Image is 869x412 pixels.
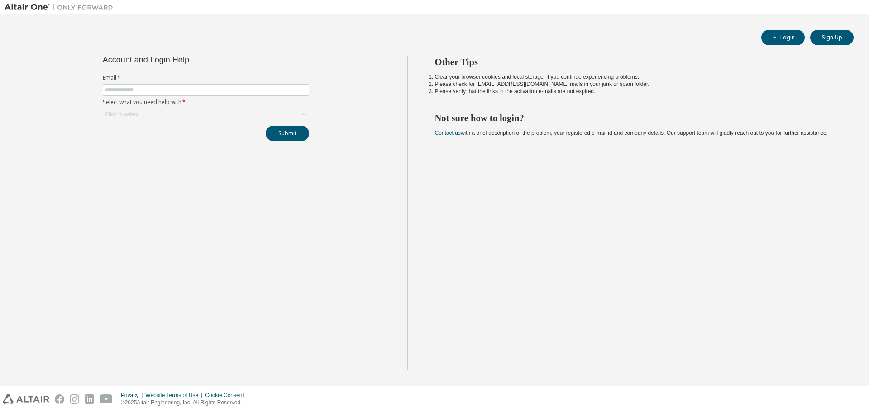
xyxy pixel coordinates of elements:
li: Please check for [EMAIL_ADDRESS][DOMAIN_NAME] mails in your junk or spam folder. [435,81,838,88]
div: Account and Login Help [103,56,268,63]
div: Click to select [105,111,138,118]
p: © 2025 Altair Engineering, Inc. All Rights Reserved. [121,399,249,407]
img: instagram.svg [70,394,79,404]
div: Privacy [121,392,145,399]
div: Cookie Consent [205,392,249,399]
span: with a brief description of the problem, your registered e-mail id and company details. Our suppo... [435,130,828,136]
h2: Not sure how to login? [435,112,838,124]
label: Select what you need help with [103,99,309,106]
li: Please verify that the links in the activation e-mails are not expired. [435,88,838,95]
img: altair_logo.svg [3,394,49,404]
a: Contact us [435,130,461,136]
button: Login [761,30,805,45]
img: facebook.svg [55,394,64,404]
button: Submit [266,126,309,141]
label: Email [103,74,309,81]
img: youtube.svg [100,394,113,404]
li: Clear your browser cookies and local storage, if you continue experiencing problems. [435,73,838,81]
button: Sign Up [810,30,854,45]
img: linkedin.svg [85,394,94,404]
h2: Other Tips [435,56,838,68]
img: Altair One [5,3,118,12]
div: Click to select [103,109,309,120]
div: Website Terms of Use [145,392,205,399]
